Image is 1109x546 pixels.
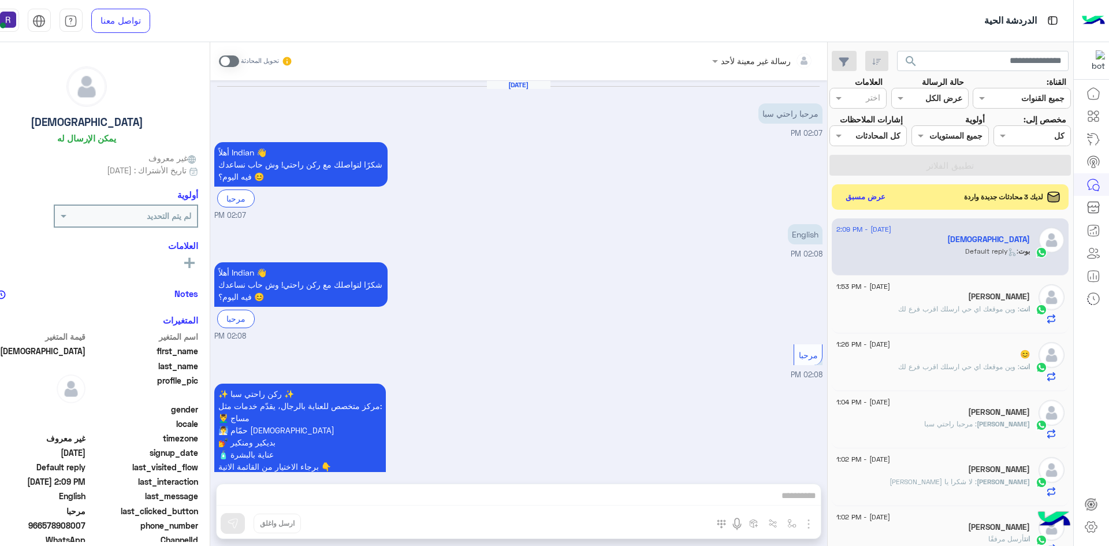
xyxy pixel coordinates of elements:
[924,419,977,428] span: مرحبا راحتي سبا
[977,477,1030,486] span: [PERSON_NAME]
[148,152,198,164] span: غير معروف
[91,9,150,33] a: تواصل معنا
[855,76,883,88] label: العلامات
[1084,50,1105,71] img: 322853014244696
[897,51,925,76] button: search
[67,67,106,106] img: defaultAdmin.png
[836,454,890,465] span: [DATE] - 1:02 PM
[791,129,823,138] span: 02:07 PM
[836,281,890,292] span: [DATE] - 1:53 PM
[487,81,550,89] h6: [DATE]
[898,362,1019,371] span: وين موقعك اي حي ارسلك اقرب فرع لك
[1019,304,1030,313] span: انت
[217,190,255,207] div: مرحبا
[1039,284,1065,310] img: defaultAdmin.png
[965,247,1018,255] span: : Default reply
[217,310,255,328] div: مرحبا
[968,407,1030,417] h5: Abdulgaffar
[59,9,83,33] a: tab
[88,490,198,502] span: last_message
[1039,400,1065,426] img: defaultAdmin.png
[214,331,246,342] span: 02:08 PM
[988,534,1024,543] span: أرسل مرفقًا
[241,57,279,66] small: تحويل المحادثة
[88,345,198,357] span: first_name
[791,250,823,258] span: 02:08 PM
[968,465,1030,474] h5: خالد
[964,192,1043,202] span: لديك 3 محادثات جديدة واردة
[1036,362,1047,373] img: WhatsApp
[1034,500,1074,540] img: hulul-logo.png
[890,477,977,486] span: لا شكرا يا حبيب
[88,534,198,546] span: ChannelId
[947,235,1030,244] h5: Indian
[88,519,198,532] span: phone_number
[1019,362,1030,371] span: انت
[1045,13,1060,28] img: tab
[88,360,198,372] span: last_name
[88,374,198,401] span: profile_pic
[214,262,388,307] p: 11/8/2025, 2:08 PM
[840,113,903,125] label: إشارات الملاحظات
[88,403,198,415] span: gender
[88,330,198,343] span: اسم المتغير
[1036,419,1047,431] img: WhatsApp
[922,76,964,88] label: حالة الرسالة
[107,164,187,176] span: تاريخ الأشتراك : [DATE]
[177,190,198,200] h6: أولوية
[1036,304,1047,315] img: WhatsApp
[214,142,388,187] p: 11/8/2025, 2:07 PM
[88,432,198,444] span: timezone
[1018,247,1030,255] span: بوت
[898,304,1019,313] span: وين موقعك اي حي ارسلك اقرب فرع لك
[968,292,1030,302] h5: فيصل بن محمد
[984,13,1037,29] p: الدردشة الحية
[88,461,198,473] span: last_visited_flow
[64,14,77,28] img: tab
[1020,350,1030,359] h5: 😊
[57,133,116,143] h6: يمكن الإرسال له
[866,91,882,106] div: اختر
[174,288,198,299] h6: Notes
[1039,227,1065,253] img: defaultAdmin.png
[88,447,198,459] span: signup_date
[1024,113,1066,125] label: مخصص إلى:
[1047,76,1066,88] label: القناة:
[88,476,198,488] span: last_interaction
[1082,9,1105,33] img: Logo
[799,350,818,360] span: مرحبا
[31,116,143,129] h5: [DEMOGRAPHIC_DATA]
[840,188,890,205] button: عرض مسبق
[791,370,823,379] span: 02:08 PM
[1036,477,1047,488] img: WhatsApp
[836,224,891,235] span: [DATE] - 2:09 PM
[214,384,386,477] p: 11/8/2025, 2:08 PM
[57,374,85,403] img: defaultAdmin.png
[904,54,918,68] span: search
[1039,457,1065,483] img: defaultAdmin.png
[32,14,46,28] img: tab
[977,419,1030,428] span: [PERSON_NAME]
[1036,247,1047,258] img: WhatsApp
[965,113,985,125] label: أولوية
[836,339,890,350] span: [DATE] - 1:26 PM
[1039,342,1065,368] img: defaultAdmin.png
[88,505,198,517] span: last_clicked_button
[829,155,1071,176] button: تطبيق الفلاتر
[836,397,890,407] span: [DATE] - 1:04 PM
[788,224,823,244] p: 11/8/2025, 2:08 PM
[758,103,823,124] p: 11/8/2025, 2:07 PM
[836,512,890,522] span: [DATE] - 1:02 PM
[163,315,198,325] h6: المتغيرات
[88,418,198,430] span: locale
[1036,534,1047,546] img: WhatsApp
[1024,534,1030,543] span: انت
[968,522,1030,532] h5: Alaa gamal
[214,210,246,221] span: 02:07 PM
[254,514,301,533] button: ارسل واغلق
